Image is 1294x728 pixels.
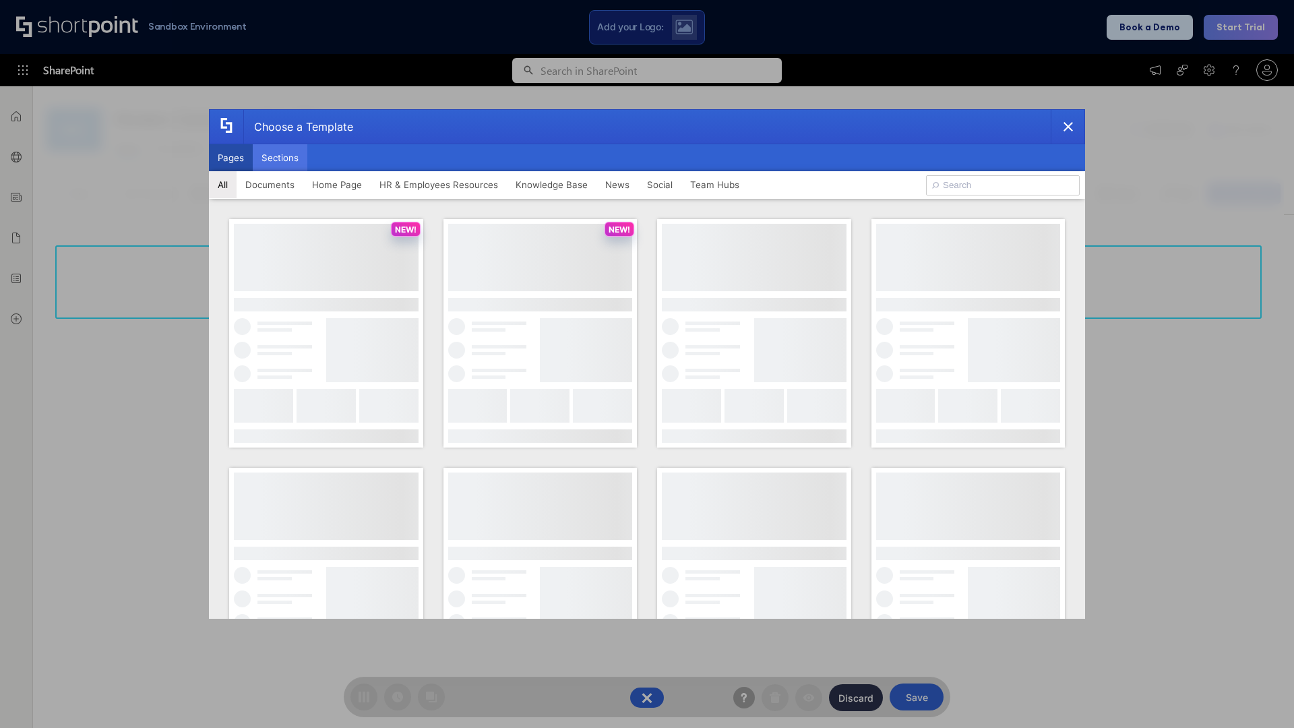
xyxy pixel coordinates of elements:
button: Home Page [303,171,371,198]
div: template selector [209,109,1085,619]
button: Pages [209,144,253,171]
button: Documents [237,171,303,198]
button: Knowledge Base [507,171,596,198]
iframe: Chat Widget [1227,663,1294,728]
input: Search [926,175,1080,195]
p: NEW! [609,224,630,235]
button: News [596,171,638,198]
button: HR & Employees Resources [371,171,507,198]
button: Team Hubs [681,171,748,198]
button: Social [638,171,681,198]
button: Sections [253,144,307,171]
button: All [209,171,237,198]
p: NEW! [395,224,417,235]
div: Choose a Template [243,110,353,144]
